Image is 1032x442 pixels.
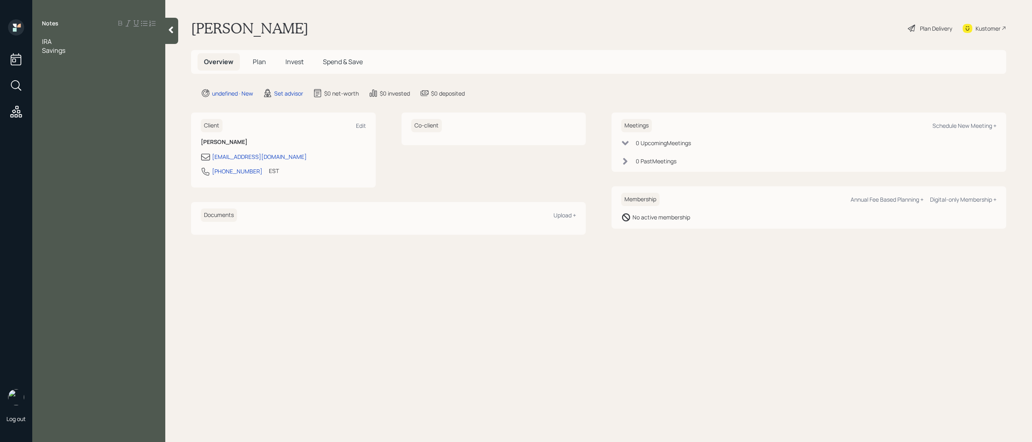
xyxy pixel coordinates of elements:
div: [EMAIL_ADDRESS][DOMAIN_NAME] [212,152,307,161]
img: retirable_logo.png [8,389,24,405]
span: Overview [204,57,233,66]
h1: [PERSON_NAME] [191,19,308,37]
span: Spend & Save [323,57,363,66]
div: [PHONE_NUMBER] [212,167,262,175]
div: undefined · New [212,89,253,98]
h6: Client [201,119,223,132]
span: Plan [253,57,266,66]
div: Edit [356,122,366,129]
span: Savings [42,46,65,55]
h6: Documents [201,208,237,222]
div: Digital-only Membership + [930,196,997,203]
h6: Co-client [411,119,442,132]
div: $0 net-worth [324,89,359,98]
div: Annual Fee Based Planning + [851,196,924,203]
div: Log out [6,415,26,423]
span: Invest [285,57,304,66]
div: $0 invested [380,89,410,98]
div: Set advisor [274,89,303,98]
h6: [PERSON_NAME] [201,139,366,146]
h6: Membership [621,193,660,206]
div: $0 deposited [431,89,465,98]
h6: Meetings [621,119,652,132]
span: IRA [42,37,52,46]
div: Upload + [553,211,576,219]
div: Schedule New Meeting + [932,122,997,129]
div: No active membership [633,213,690,221]
div: 0 Upcoming Meeting s [636,139,691,147]
div: EST [269,167,279,175]
div: 0 Past Meeting s [636,157,676,165]
div: Kustomer [976,24,1001,33]
label: Notes [42,19,58,27]
div: Plan Delivery [920,24,952,33]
